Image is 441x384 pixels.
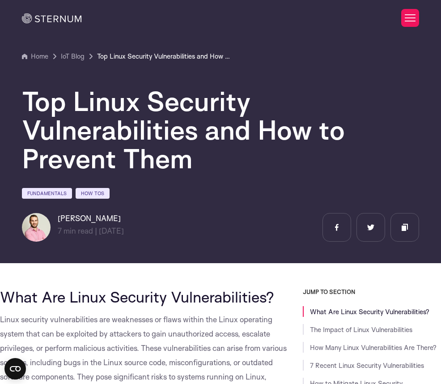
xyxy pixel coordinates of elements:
[99,226,124,235] span: [DATE]
[58,226,62,235] span: 7
[76,188,110,199] a: How Tos
[310,361,424,370] a: 7 Recent Linux Security Vulnerabilities
[58,226,97,235] span: min read |
[4,358,26,380] button: Open CMP widget
[310,343,437,352] a: How Many Linux Vulnerabilities Are There?
[22,188,72,199] a: Fundamentals
[303,288,441,295] h3: JUMP TO SECTION
[22,87,419,173] h1: Top Linux Security Vulnerabilities and How to Prevent Them
[61,51,85,62] a: IoT Blog
[97,51,231,62] a: Top Linux Security Vulnerabilities and How to Prevent Them
[310,307,429,316] a: What Are Linux Security Vulnerabilities?
[22,51,48,62] a: Home
[401,9,419,27] button: Toggle Menu
[58,213,124,224] h6: [PERSON_NAME]
[310,325,412,334] a: The Impact of Linux Vulnerabilities
[22,213,51,242] img: Lian Granot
